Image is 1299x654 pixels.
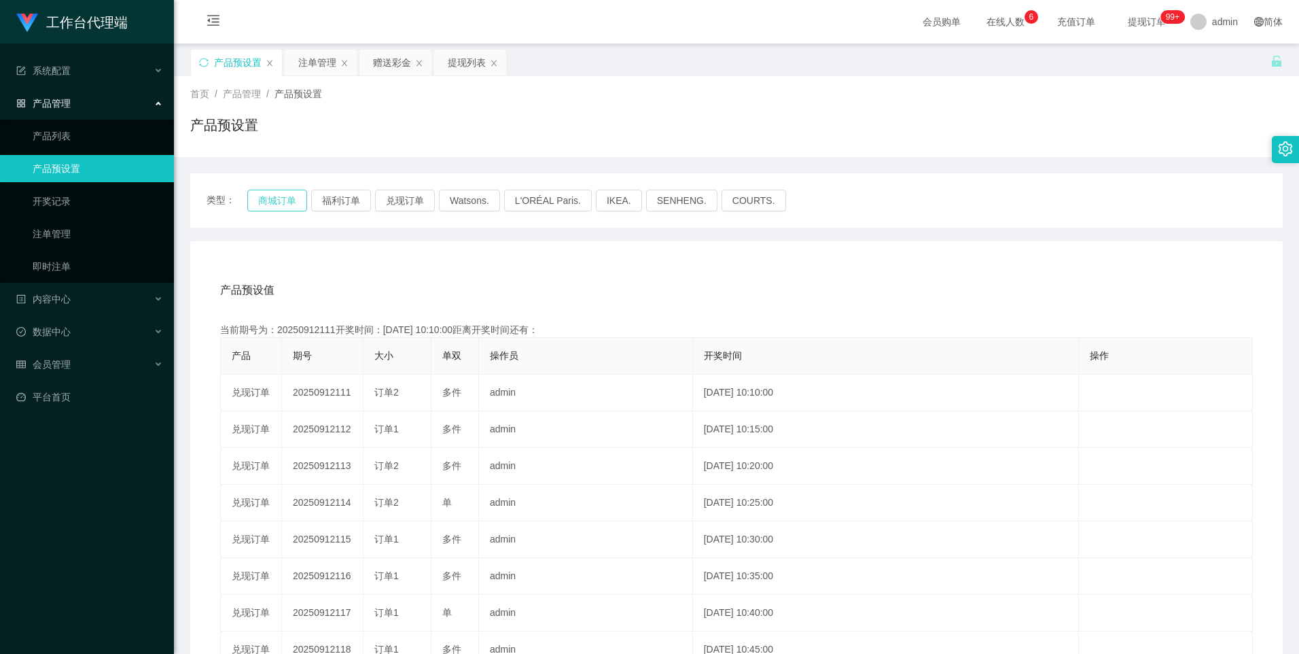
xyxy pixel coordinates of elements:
button: 福利订单 [311,190,371,211]
td: 兑现订单 [221,485,282,521]
td: [DATE] 10:35:00 [693,558,1079,595]
td: [DATE] 10:15:00 [693,411,1079,448]
td: 兑现订单 [221,595,282,632]
button: SENHENG. [646,190,717,211]
td: 20250912111 [282,375,363,411]
i: 图标: unlock [1270,55,1283,67]
span: 期号 [293,350,312,361]
td: 20250912114 [282,485,363,521]
a: 产品列表 [33,122,163,150]
span: 订单2 [374,497,399,508]
td: [DATE] 10:10:00 [693,375,1079,411]
td: 兑现订单 [221,558,282,595]
i: 图标: table [16,360,26,369]
i: 图标: close [266,59,274,67]
td: admin [479,558,693,595]
span: 订单1 [374,424,399,434]
span: 系统配置 [16,65,71,76]
span: 多件 [442,534,461,545]
button: IKEA. [596,190,642,211]
td: 20250912113 [282,448,363,485]
a: 工作台代理端 [16,16,128,27]
button: 商城订单 [247,190,307,211]
i: 图标: check-circle-o [16,327,26,337]
span: 单 [442,497,452,508]
span: 大小 [374,350,393,361]
i: 图标: sync [199,58,209,67]
td: admin [479,595,693,632]
i: 图标: form [16,66,26,75]
span: 产品管理 [223,88,261,99]
td: [DATE] 10:20:00 [693,448,1079,485]
span: / [266,88,269,99]
td: 兑现订单 [221,411,282,448]
span: 多件 [442,460,461,471]
div: 提现列表 [448,50,486,75]
span: 多件 [442,424,461,434]
span: 内容中心 [16,294,71,305]
div: 产品预设置 [214,50,262,75]
td: admin [479,448,693,485]
p: 6 [1029,10,1034,24]
a: 开奖记录 [33,188,163,215]
span: 订单2 [374,387,399,398]
i: 图标: setting [1278,141,1293,156]
span: 产品管理 [16,98,71,109]
span: 操作 [1090,350,1109,361]
i: 图标: global [1254,17,1264,27]
img: logo.9652507e.png [16,14,38,33]
span: 订单1 [374,570,399,581]
div: 赠送彩金 [373,50,411,75]
span: 订单1 [374,534,399,545]
span: 单 [442,607,452,618]
span: / [215,88,217,99]
span: 订单1 [374,607,399,618]
a: 产品预设置 [33,155,163,182]
td: 兑现订单 [221,448,282,485]
button: COURTS. [722,190,786,211]
span: 提现订单 [1121,17,1173,27]
td: 兑现订单 [221,375,282,411]
span: 充值订单 [1050,17,1102,27]
div: 当前期号为：20250912111开奖时间：[DATE] 10:10:00距离开奖时间还有： [220,323,1253,337]
span: 类型： [207,190,247,211]
sup: 1175 [1160,10,1185,24]
span: 操作员 [490,350,518,361]
button: 兑现订单 [375,190,435,211]
i: 图标: menu-fold [190,1,236,44]
span: 在线人数 [980,17,1031,27]
i: 图标: close [415,59,423,67]
td: admin [479,521,693,558]
span: 数据中心 [16,326,71,337]
span: 开奖时间 [704,350,742,361]
button: L'ORÉAL Paris. [504,190,592,211]
td: admin [479,411,693,448]
td: admin [479,375,693,411]
span: 首页 [190,88,209,99]
span: 订单2 [374,460,399,471]
td: 20250912116 [282,558,363,595]
td: 兑现订单 [221,521,282,558]
a: 图标: dashboard平台首页 [16,383,163,411]
a: 即时注单 [33,253,163,280]
span: 多件 [442,570,461,581]
span: 产品预设值 [220,282,274,298]
sup: 6 [1025,10,1038,24]
span: 产品预设置 [274,88,322,99]
span: 单双 [442,350,461,361]
i: 图标: profile [16,294,26,304]
i: 图标: close [490,59,498,67]
i: 图标: close [340,59,349,67]
i: 图标: appstore-o [16,99,26,108]
td: [DATE] 10:25:00 [693,485,1079,521]
td: admin [479,485,693,521]
span: 产品 [232,350,251,361]
td: 20250912115 [282,521,363,558]
div: 注单管理 [298,50,336,75]
td: 20250912117 [282,595,363,632]
td: [DATE] 10:40:00 [693,595,1079,632]
button: Watsons. [439,190,500,211]
span: 多件 [442,387,461,398]
h1: 产品预设置 [190,115,258,135]
h1: 工作台代理端 [46,1,128,44]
